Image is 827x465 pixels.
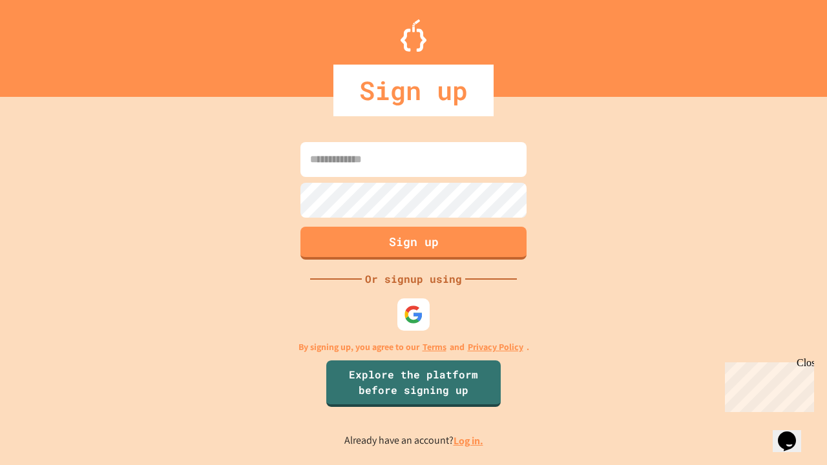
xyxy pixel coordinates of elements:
[344,433,483,449] p: Already have an account?
[300,227,527,260] button: Sign up
[773,413,814,452] iframe: chat widget
[423,340,446,354] a: Terms
[298,340,529,354] p: By signing up, you agree to our and .
[5,5,89,82] div: Chat with us now!Close
[401,19,426,52] img: Logo.svg
[720,357,814,412] iframe: chat widget
[326,360,501,407] a: Explore the platform before signing up
[362,271,465,287] div: Or signup using
[468,340,523,354] a: Privacy Policy
[404,305,423,324] img: google-icon.svg
[454,434,483,448] a: Log in.
[333,65,494,116] div: Sign up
